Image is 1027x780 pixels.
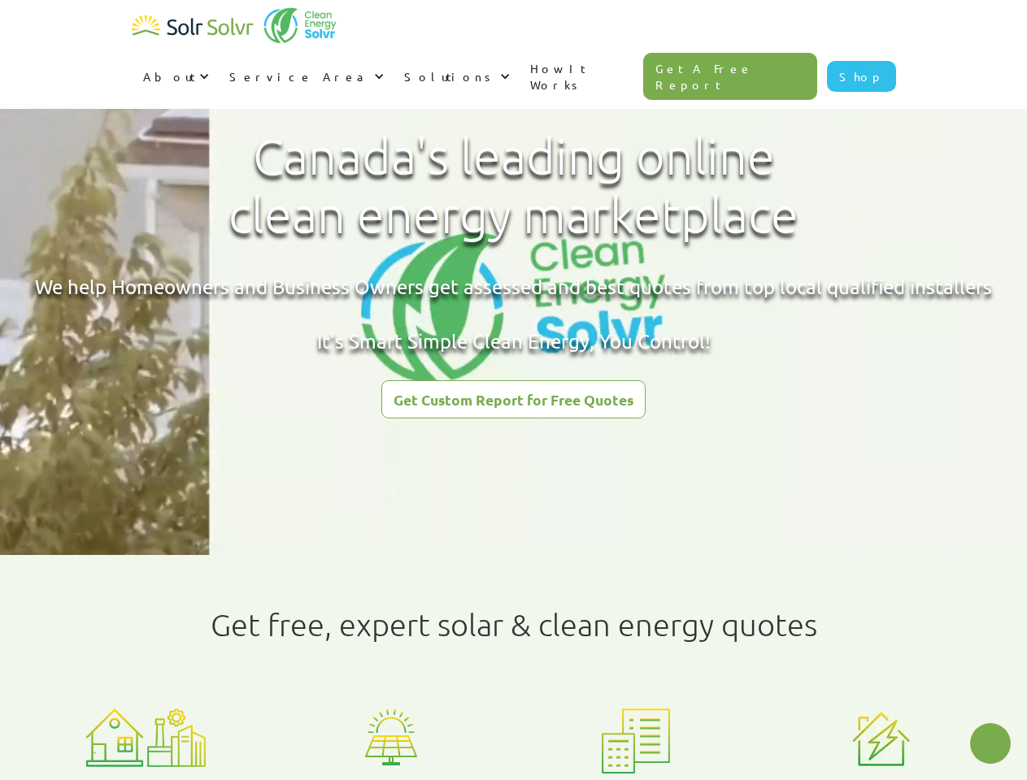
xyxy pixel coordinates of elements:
div: Service Area [218,52,393,101]
a: Get Custom Report for Free Quotes [381,380,646,418]
div: About [132,52,218,101]
h1: Get free, expert solar & clean energy quotes [211,607,817,643]
button: Open chatbot widget [970,723,1011,764]
h1: Canada's leading online clean energy marketplace [215,128,812,245]
div: Service Area [229,68,370,84]
div: We help Homeowners and Business Owners get assessed and best quotes from top local qualified inst... [35,273,992,355]
a: Shop [827,61,896,92]
div: About [143,68,195,84]
a: Get A Free Report [643,53,817,100]
div: Get Custom Report for Free Quotes [394,392,633,407]
div: Solutions [393,52,519,101]
div: Solutions [404,68,496,84]
a: How It Works [519,44,644,109]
